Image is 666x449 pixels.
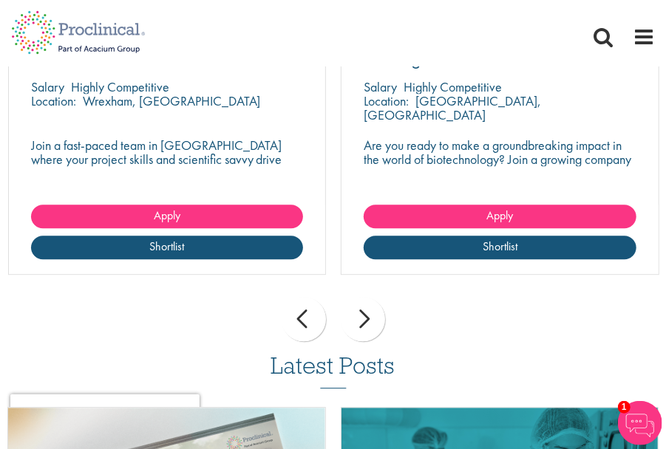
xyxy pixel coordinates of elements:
[31,236,304,259] a: Shortlist
[341,297,385,341] div: next
[154,208,180,223] span: Apply
[364,92,409,109] span: Location:
[83,92,261,109] p: Wrexham, [GEOGRAPHIC_DATA]
[364,138,636,180] p: Are you ready to make a groundbreaking impact in the world of biotechnology? Join a growing compa...
[31,138,304,180] p: Join a fast-paced team in [GEOGRAPHIC_DATA] where your project skills and scientific savvy drive ...
[10,394,200,439] iframe: reCAPTCHA
[364,30,636,67] a: Associate Director, Commercial Training Lead
[364,78,397,95] span: Salary
[618,401,631,414] span: 1
[404,78,502,95] p: Highly Competitive
[31,205,304,228] a: Apply
[282,297,326,341] div: prev
[364,205,636,228] a: Apply
[487,208,514,223] span: Apply
[364,92,541,123] p: [GEOGRAPHIC_DATA], [GEOGRAPHIC_DATA]
[271,353,395,388] h3: Latest Posts
[364,236,636,259] a: Shortlist
[618,401,662,445] img: Chatbot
